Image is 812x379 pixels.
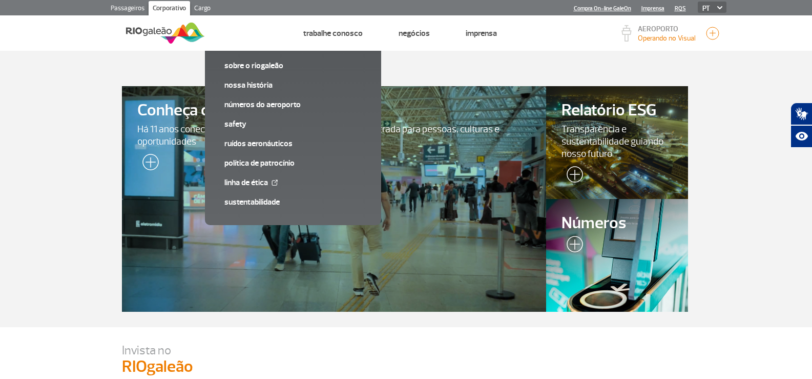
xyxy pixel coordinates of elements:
[224,177,362,188] a: Linha de Ética
[561,123,672,160] span: Transparência e sustentabilidade guiando nosso futuro
[638,26,696,33] p: AEROPORTO
[641,5,664,12] a: Imprensa
[790,103,812,125] button: Abrir tradutor de língua de sinais.
[224,138,362,149] a: Ruídos aeronáuticos
[122,358,691,375] p: RIOgaleão
[137,102,531,119] span: Conheça o RIOgaleão
[137,123,531,148] span: Há 11 anos conectando o Rio ao mundo e sendo a porta de entrada para pessoas, culturas e oportuni...
[224,60,362,71] a: Sobre o RIOgaleão
[122,343,691,358] p: Invista no
[107,1,149,17] a: Passageiros
[303,28,363,38] a: Trabalhe Conosco
[675,5,686,12] a: RQS
[466,28,497,38] a: Imprensa
[224,79,362,91] a: Nossa História
[561,236,583,256] img: leia-mais
[546,199,688,312] a: Números
[790,125,812,148] button: Abrir recursos assistivos.
[224,118,362,130] a: SAFETY
[224,196,362,208] a: Sustentabilidade
[137,154,159,174] img: leia-mais
[149,1,190,17] a: Corporativo
[638,33,696,44] p: Visibilidade de 10000m
[190,1,215,17] a: Cargo
[223,28,267,38] a: Quem Somos
[561,214,672,232] span: Números
[561,102,672,119] span: Relatório ESG
[224,99,362,110] a: Números do Aeroporto
[574,5,631,12] a: Compra On-line GaleOn
[272,179,278,186] img: External Link Icon
[561,166,583,187] img: leia-mais
[546,86,688,199] a: Relatório ESGTransparência e sustentabilidade guiando nosso futuro
[790,103,812,148] div: Plugin de acessibilidade da Hand Talk.
[224,157,362,169] a: Política de Patrocínio
[122,86,547,312] a: Conheça o RIOgaleãoHá 11 anos conectando o Rio ao mundo e sendo a porta de entrada para pessoas, ...
[399,28,430,38] a: Negócios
